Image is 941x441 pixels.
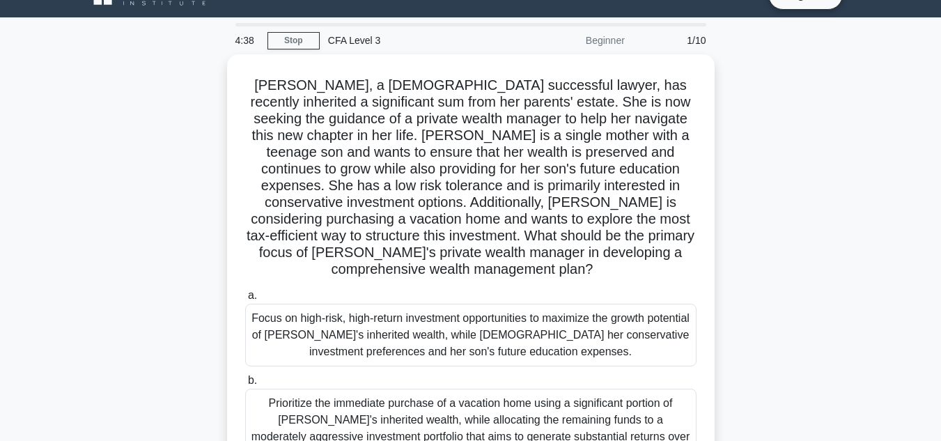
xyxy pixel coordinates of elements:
span: a. [248,289,257,301]
a: Stop [267,32,320,49]
div: CFA Level 3 [320,26,511,54]
h5: [PERSON_NAME], a [DEMOGRAPHIC_DATA] successful lawyer, has recently inherited a significant sum f... [244,77,698,279]
div: Focus on high-risk, high-return investment opportunities to maximize the growth potential of [PER... [245,304,697,366]
div: 4:38 [227,26,267,54]
span: b. [248,374,257,386]
div: Beginner [511,26,633,54]
div: 1/10 [633,26,715,54]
